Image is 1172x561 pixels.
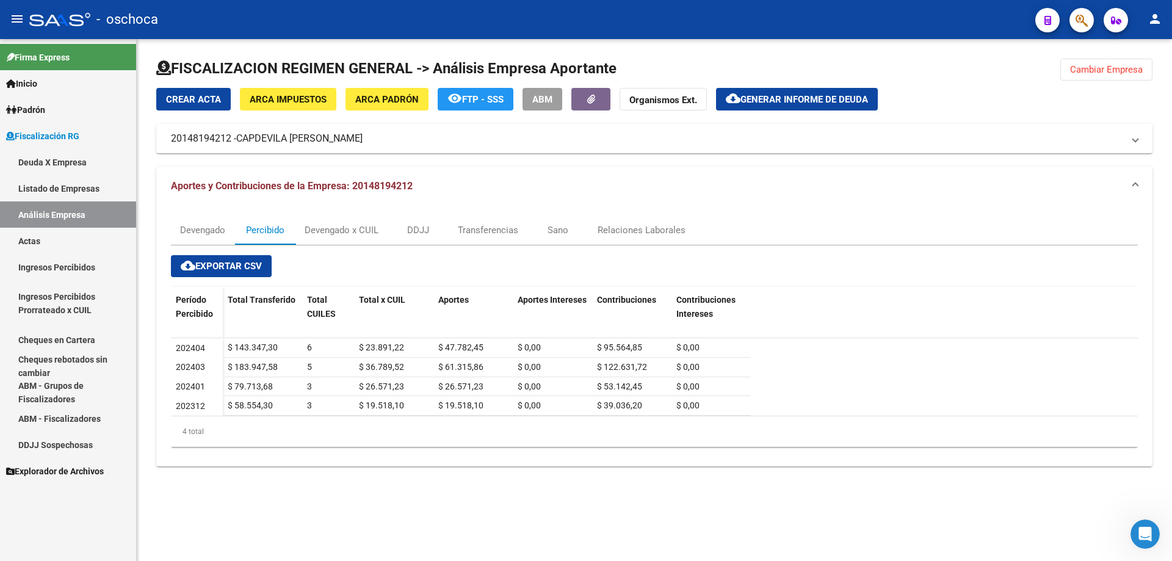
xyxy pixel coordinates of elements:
[462,94,504,105] span: FTP - SSS
[598,223,685,237] div: Relaciones Laborales
[676,295,736,319] span: Contribuciones Intereses
[228,342,278,352] span: $ 143.347,30
[716,88,878,110] button: Generar informe de deuda
[307,362,312,372] span: 5
[1070,64,1143,75] span: Cambiar Empresa
[345,88,429,110] button: ARCA Padrón
[176,343,205,353] span: 202404
[597,295,656,305] span: Contribuciones
[359,362,404,372] span: $ 36.789,52
[676,342,700,352] span: $ 0,00
[548,223,568,237] div: Sano
[518,342,541,352] span: $ 0,00
[250,94,327,105] span: ARCA Impuestos
[597,400,642,410] span: $ 39.036,20
[6,129,79,143] span: Fiscalización RG
[181,261,262,272] span: Exportar CSV
[6,465,104,478] span: Explorador de Archivos
[676,382,700,391] span: $ 0,00
[438,400,483,410] span: $ 19.518,10
[513,287,592,338] datatable-header-cell: Aportes Intereses
[438,382,483,391] span: $ 26.571,23
[726,91,740,106] mat-icon: cloud_download
[597,362,647,372] span: $ 122.631,72
[438,362,483,372] span: $ 61.315,86
[359,342,404,352] span: $ 23.891,22
[156,124,1152,153] mat-expansion-panel-header: 20148194212 -CAPDEVILA [PERSON_NAME]
[176,382,205,391] span: 202401
[307,400,312,410] span: 3
[1148,12,1162,26] mat-icon: person
[518,382,541,391] span: $ 0,00
[156,206,1152,466] div: Aportes y Contribuciones de la Empresa: 20148194212
[1130,519,1160,549] iframe: Intercom live chat
[740,94,868,105] span: Generar informe de deuda
[597,382,642,391] span: $ 53.142,45
[171,180,413,192] span: Aportes y Contribuciones de la Empresa: 20148194212
[438,342,483,352] span: $ 47.782,45
[307,342,312,352] span: 6
[156,167,1152,206] mat-expansion-panel-header: Aportes y Contribuciones de la Empresa: 20148194212
[228,382,273,391] span: $ 79.713,68
[6,103,45,117] span: Padrón
[228,400,273,410] span: $ 58.554,30
[176,401,205,411] span: 202312
[518,362,541,372] span: $ 0,00
[171,287,223,338] datatable-header-cell: Período Percibido
[6,51,70,64] span: Firma Express
[171,416,1138,447] div: 4 total
[676,400,700,410] span: $ 0,00
[1060,59,1152,81] button: Cambiar Empresa
[354,287,433,338] datatable-header-cell: Total x CUIL
[171,132,1123,145] mat-panel-title: 20148194212 -
[176,362,205,372] span: 202403
[156,88,231,110] button: Crear Acta
[240,88,336,110] button: ARCA Impuestos
[407,223,429,237] div: DDJJ
[523,88,562,110] button: ABM
[438,88,513,110] button: FTP - SSS
[438,295,469,305] span: Aportes
[302,287,354,338] datatable-header-cell: Total CUILES
[518,295,587,305] span: Aportes Intereses
[6,77,37,90] span: Inicio
[532,94,552,105] span: ABM
[307,295,336,319] span: Total CUILES
[359,400,404,410] span: $ 19.518,10
[181,258,195,273] mat-icon: cloud_download
[228,362,278,372] span: $ 183.947,58
[236,132,363,145] span: CAPDEVILA [PERSON_NAME]
[355,94,419,105] span: ARCA Padrón
[156,59,617,78] h1: FISCALIZACION REGIMEN GENERAL -> Análisis Empresa Aportante
[447,91,462,106] mat-icon: remove_red_eye
[180,223,225,237] div: Devengado
[10,12,24,26] mat-icon: menu
[228,295,295,305] span: Total Transferido
[166,94,221,105] span: Crear Acta
[620,88,707,110] button: Organismos Ext.
[518,400,541,410] span: $ 0,00
[629,95,697,106] strong: Organismos Ext.
[246,223,284,237] div: Percibido
[305,223,378,237] div: Devengado x CUIL
[307,382,312,391] span: 3
[223,287,302,338] datatable-header-cell: Total Transferido
[359,382,404,391] span: $ 26.571,23
[96,6,158,33] span: - oschoca
[433,287,513,338] datatable-header-cell: Aportes
[597,342,642,352] span: $ 95.564,85
[458,223,518,237] div: Transferencias
[171,255,272,277] button: Exportar CSV
[176,295,213,319] span: Período Percibido
[592,287,671,338] datatable-header-cell: Contribuciones
[676,362,700,372] span: $ 0,00
[359,295,405,305] span: Total x CUIL
[671,287,751,338] datatable-header-cell: Contribuciones Intereses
